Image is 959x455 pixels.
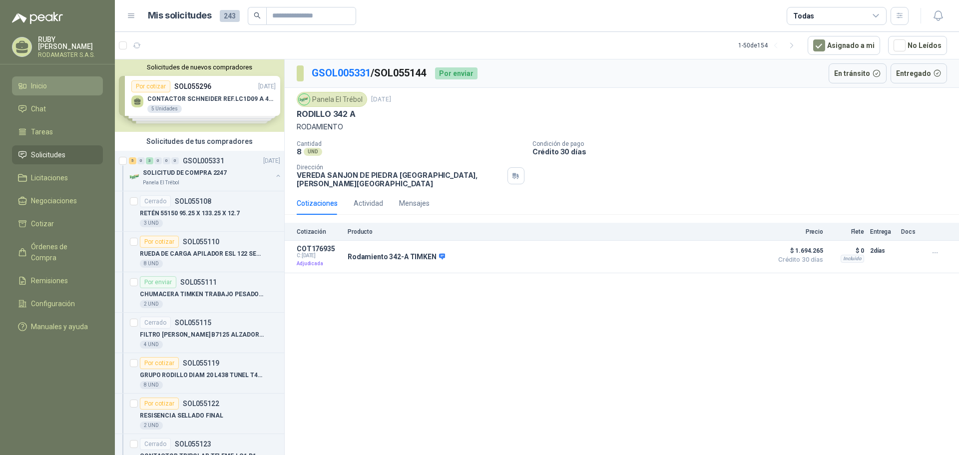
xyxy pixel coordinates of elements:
div: UND [304,148,322,156]
p: CHUMACERA TIMKEN TRABAJO PESADO 2"7/16 4 HUECOS [140,290,264,299]
div: 0 [154,157,162,164]
span: Configuración [31,298,75,309]
a: Tareas [12,122,103,141]
p: SOL055123 [175,441,211,448]
p: SOL055111 [180,279,217,286]
button: En tránsito [829,63,887,83]
div: Todas [793,10,814,21]
div: Mensajes [399,198,430,209]
a: Cotizar [12,214,103,233]
span: Chat [31,103,46,114]
a: 5 0 3 0 0 0 GSOL005331[DATE] Company LogoSOLICITUD DE COMPRA 2247Panela El Trébol [129,155,282,187]
p: RESISENCIA SELLADO FINAL [140,411,223,421]
p: COT176935 [297,245,342,253]
p: Precio [773,228,823,235]
img: Company Logo [299,94,310,105]
p: [DATE] [263,156,280,166]
span: C: [DATE] [297,253,342,259]
button: Asignado a mi [808,36,880,55]
img: Company Logo [129,171,141,183]
a: Manuales y ayuda [12,317,103,336]
span: Manuales y ayuda [31,321,88,332]
span: Solicitudes [31,149,65,160]
div: Cerrado [140,195,171,207]
p: SOL055110 [183,238,219,245]
a: Por cotizarSOL055110RUEDA DE CARGA APILADOR ESL 122 SERIE8 UND [115,232,284,272]
span: Tareas [31,126,53,137]
p: GRUPO RODILLO DIAM 20 L438 TUNEL T452 SERIE 7680 REF/MH200293 [140,371,264,380]
div: Solicitudes de tus compradores [115,132,284,151]
div: 0 [171,157,179,164]
div: 1 - 50 de 154 [738,37,800,53]
p: $ 0 [829,245,864,257]
div: 0 [137,157,145,164]
p: Cantidad [297,140,524,147]
div: Por cotizar [140,357,179,369]
div: Incluido [841,255,864,263]
div: 3 UND [140,219,163,227]
a: Configuración [12,294,103,313]
div: Cerrado [140,438,171,450]
span: 243 [220,10,240,22]
div: 8 UND [140,260,163,268]
div: Por enviar [435,67,478,79]
button: Entregado [891,63,948,83]
div: Por cotizar [140,236,179,248]
p: RETÉN 55150 95.25 X 133.25 X 12.7 [140,209,240,218]
div: 2 UND [140,300,163,308]
p: Panela El Trébol [143,179,179,187]
p: Cotización [297,228,342,235]
a: Chat [12,99,103,118]
div: Por cotizar [140,398,179,410]
a: CerradoSOL055115FILTRO [PERSON_NAME] B7125 ALZADORA 18504 UND [115,313,284,353]
a: Solicitudes [12,145,103,164]
button: Solicitudes de nuevos compradores [119,63,280,71]
div: Cotizaciones [297,198,338,209]
div: Panela El Trébol [297,92,367,107]
span: Crédito 30 días [773,257,823,263]
div: 8 UND [140,381,163,389]
p: Docs [901,228,921,235]
h1: Mis solicitudes [148,8,212,23]
p: SOL055115 [175,319,211,326]
div: Cerrado [140,317,171,329]
p: Crédito 30 días [532,147,955,156]
p: / SOL055144 [312,65,427,81]
a: Inicio [12,76,103,95]
span: Negociaciones [31,195,77,206]
p: RODILLO 342 A [297,109,356,119]
img: Logo peakr [12,12,63,24]
a: GSOL005331 [312,67,371,79]
p: Rodamiento 342-A TIMKEN [348,253,445,262]
span: Licitaciones [31,172,68,183]
a: Por cotizarSOL055122RESISENCIA SELLADO FINAL2 UND [115,394,284,434]
p: SOL055122 [183,400,219,407]
a: Órdenes de Compra [12,237,103,267]
div: Actividad [354,198,383,209]
span: Cotizar [31,218,54,229]
p: 8 [297,147,302,156]
div: Solicitudes de nuevos compradoresPor cotizarSOL055296[DATE] CONTACTOR SCHNEIDER REF.LC1D09 A 440V... [115,59,284,132]
div: 5 [129,157,136,164]
span: search [254,12,261,19]
span: Remisiones [31,275,68,286]
p: 2 días [870,245,895,257]
p: Entrega [870,228,895,235]
p: Flete [829,228,864,235]
p: VEREDA SANJON DE PIEDRA [GEOGRAPHIC_DATA] , [PERSON_NAME][GEOGRAPHIC_DATA] [297,171,503,188]
span: $ 1.694.265 [773,245,823,257]
span: Órdenes de Compra [31,241,93,263]
p: Condición de pago [532,140,955,147]
div: 2 UND [140,422,163,430]
p: Producto [348,228,767,235]
p: SOL055119 [183,360,219,367]
div: 0 [163,157,170,164]
a: Remisiones [12,271,103,290]
a: Por cotizarSOL055119GRUPO RODILLO DIAM 20 L438 TUNEL T452 SERIE 7680 REF/MH2002938 UND [115,353,284,394]
p: Adjudicada [297,259,342,269]
p: Dirección [297,164,503,171]
p: RUBY [PERSON_NAME] [38,36,103,50]
div: 3 [146,157,153,164]
a: Negociaciones [12,191,103,210]
a: CerradoSOL055108RETÉN 55150 95.25 X 133.25 X 12.73 UND [115,191,284,232]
